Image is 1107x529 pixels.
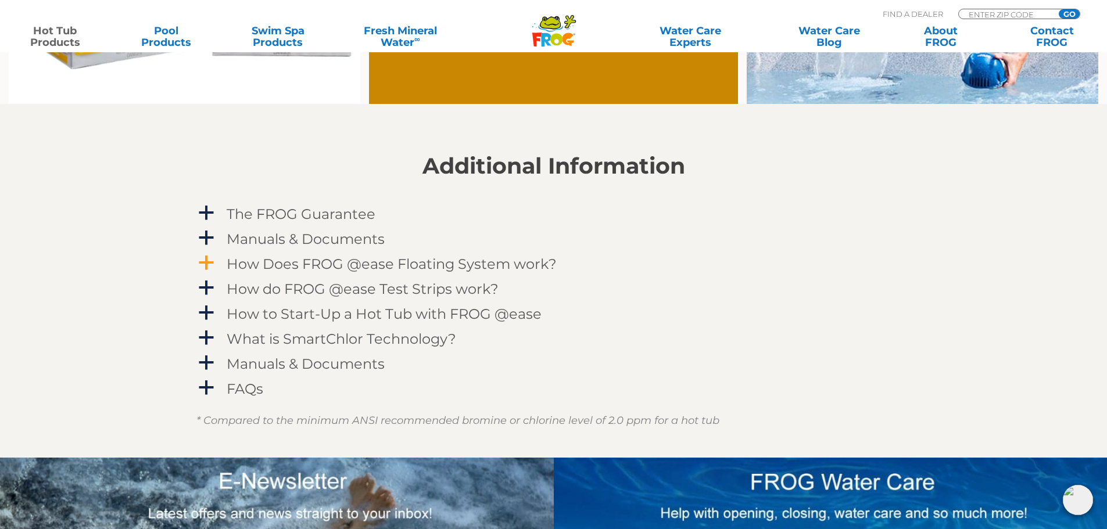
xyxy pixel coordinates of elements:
[227,231,385,247] h4: Manuals & Documents
[235,25,321,48] a: Swim SpaProducts
[196,328,911,350] a: a What is SmartChlor Technology?
[198,229,215,247] span: a
[12,25,98,48] a: Hot TubProducts
[227,381,263,397] h4: FAQs
[620,25,761,48] a: Water CareExperts
[198,204,215,222] span: a
[198,329,215,347] span: a
[198,379,215,397] span: a
[227,256,557,272] h4: How Does FROG @ease Floating System work?
[196,303,911,325] a: a How to Start-Up a Hot Tub with FROG @ease
[196,378,911,400] a: a FAQs
[198,254,215,272] span: a
[198,279,215,297] span: a
[227,356,385,372] h4: Manuals & Documents
[123,25,210,48] a: PoolProducts
[414,34,420,44] sup: ∞
[196,278,911,300] a: a How do FROG @ease Test Strips work?
[196,228,911,250] a: a Manuals & Documents
[227,206,375,222] h4: The FROG Guarantee
[196,203,911,225] a: a The FROG Guarantee
[968,9,1046,19] input: Zip Code Form
[897,25,984,48] a: AboutFROG
[227,331,456,347] h4: What is SmartChlor Technology?
[196,353,911,375] a: a Manuals & Documents
[196,153,911,179] h2: Additional Information
[227,306,542,322] h4: How to Start-Up a Hot Tub with FROG @ease
[227,281,499,297] h4: How do FROG @ease Test Strips work?
[196,414,719,427] em: * Compared to the minimum ANSI recommended bromine or chlorine level of 2.0 ppm for a hot tub
[1059,9,1080,19] input: GO
[1063,485,1093,515] img: openIcon
[198,304,215,322] span: a
[883,9,943,19] p: Find A Dealer
[198,354,215,372] span: a
[196,253,911,275] a: a How Does FROG @ease Floating System work?
[786,25,872,48] a: Water CareBlog
[1009,25,1095,48] a: ContactFROG
[346,25,454,48] a: Fresh MineralWater∞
